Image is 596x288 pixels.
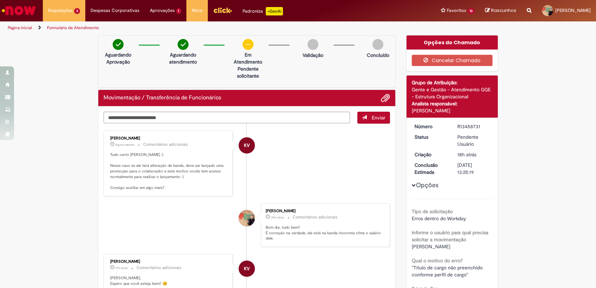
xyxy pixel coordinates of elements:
[381,93,390,103] button: Adicionar anexos
[244,260,250,277] span: KV
[243,39,253,50] img: circle-minus.png
[412,257,463,264] b: Qual o motivo do erro?
[406,35,498,50] div: Opções do Chamado
[412,107,493,114] div: [PERSON_NAME]
[213,5,232,15] img: click_logo_yellow_360x200.png
[47,25,99,31] a: Formulário de Atendimento
[409,162,452,176] dt: Conclusão Estimada
[150,7,175,14] span: Aprovações
[243,7,283,15] div: Padroniza
[412,243,450,250] span: [PERSON_NAME]
[412,100,493,107] div: Analista responsável:
[244,137,250,154] span: KV
[447,7,466,14] span: Favoritos
[412,215,466,222] span: Erros dentro do Workday
[491,7,516,14] span: Rascunhos
[115,143,134,147] span: Agora mesmo
[48,7,73,14] span: Requisições
[412,86,493,100] div: Gente e Gestão - Atendimento GGE - Estrutura Organizacional
[412,264,484,278] span: "Título de cargo não preenchido conforme perfil de cargo"
[113,39,124,50] img: check-circle-green.png
[115,266,128,270] span: 17h atrás
[166,51,200,65] p: Aguardando atendimento
[409,123,452,130] dt: Número
[372,39,383,50] img: img-circle-grey.png
[266,209,383,213] div: [PERSON_NAME]
[239,210,255,226] div: Daniel Carlos Monteiro Pinto
[412,229,488,243] b: informe o usuário para qual precisa solicitar a movimentação
[110,152,227,191] p: Tudo certo [PERSON_NAME] :) Nesse caso se ele terá alteração de banda, deve ser lançado uma promo...
[5,21,392,34] ul: Trilhas de página
[239,137,255,153] div: Karine Vieira
[137,265,181,271] small: Comentários adicionais
[110,260,227,264] div: [PERSON_NAME]
[372,114,385,121] span: Enviar
[485,7,516,14] a: Rascunhos
[178,39,188,50] img: check-circle-green.png
[101,51,135,65] p: Aguardando Aprovação
[412,55,493,66] button: Cancelar Chamado
[271,215,284,220] span: 19m atrás
[303,52,323,59] p: Validação
[357,112,390,124] button: Enviar
[457,151,476,158] span: 18h atrás
[8,25,32,31] a: Página inicial
[468,8,475,14] span: 13
[412,208,453,215] b: Tipo de solicitação
[293,214,338,220] small: Comentários adicionais
[239,261,255,277] div: Karine Vieira
[104,95,221,101] h2: Movimentação / Transferência de Funcionários Histórico de tíquete
[412,79,493,86] div: Grupo de Atribuição:
[367,52,389,59] p: Concluído
[457,133,490,148] div: Pendente Usuário
[231,65,265,79] p: Pendente solicitante
[115,266,128,270] time: 28/08/2025 16:28:47
[307,39,318,50] img: img-circle-grey.png
[266,7,283,15] p: +GenAi
[104,112,350,124] textarea: Digite sua mensagem aqui...
[74,8,80,14] span: 3
[457,123,490,130] div: R13458731
[457,151,490,158] div: 28/08/2025 15:33:29
[176,8,181,14] span: 1
[115,143,134,147] time: 29/08/2025 09:39:07
[555,7,591,13] span: [PERSON_NAME]
[409,133,452,140] dt: Status
[231,51,265,65] p: Em Atendimento
[91,7,139,14] span: Despesas Corporativas
[457,151,476,158] time: 28/08/2025 15:33:29
[143,142,188,148] small: Comentários adicionais
[192,7,203,14] span: More
[409,151,452,158] dt: Criação
[266,225,383,241] p: Bom dia, tudo bem? É correção na verdade, ele está na banda incorreta cfme o salário dele.
[1,4,37,18] img: ServiceNow
[110,136,227,140] div: [PERSON_NAME]
[271,215,284,220] time: 29/08/2025 09:20:34
[457,162,490,176] div: [DATE] 13:25:19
